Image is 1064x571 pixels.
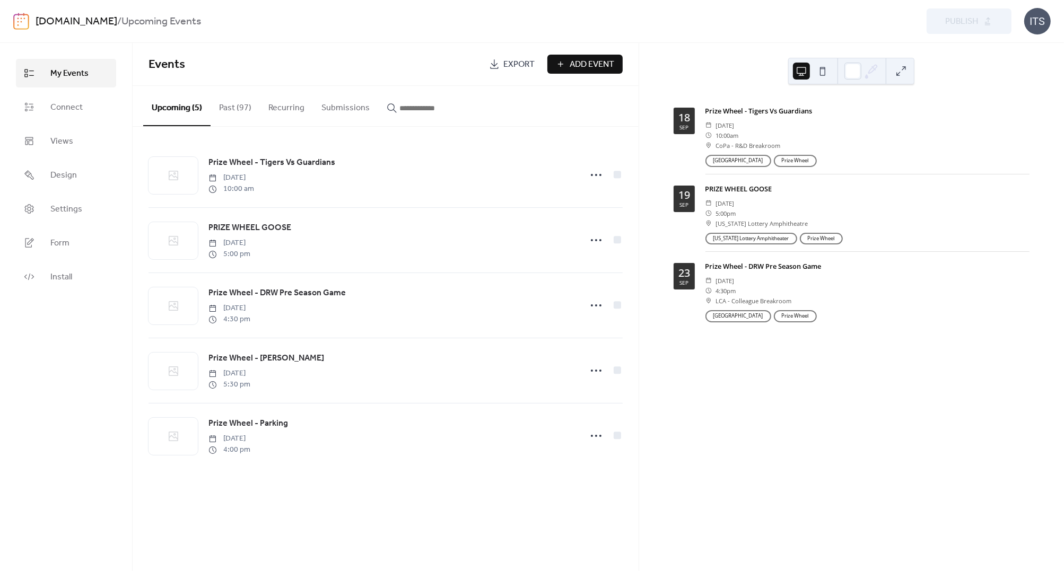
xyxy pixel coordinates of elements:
span: [DATE] [716,198,734,208]
span: [DATE] [208,368,250,379]
div: ​ [705,198,712,208]
span: [DATE] [716,276,734,286]
span: [DATE] [716,120,734,130]
span: [DATE] [208,238,250,249]
div: 18 [678,112,690,123]
span: Prize Wheel - Parking [208,417,288,430]
button: Past (97) [211,86,260,125]
span: 4:30 pm [208,314,250,325]
b: Upcoming Events [121,12,201,32]
span: LCA - Colleague Breakroom [716,296,791,306]
div: ​ [705,296,712,306]
a: Connect [16,93,116,121]
div: Prize Wheel - Tigers Vs Guardians [705,106,1030,116]
div: ​ [705,140,712,151]
a: Prize Wheel - Tigers Vs Guardians [208,156,335,170]
span: 10:00am [716,130,738,140]
span: 5:30 pm [208,379,250,390]
b: / [117,12,121,32]
div: ​ [705,286,712,296]
span: Form [50,237,69,250]
span: Connect [50,101,83,114]
img: logo [13,13,29,30]
a: Form [16,229,116,257]
span: 5:00 pm [208,249,250,260]
span: 4:30pm [716,286,736,296]
span: [DATE] [208,172,254,183]
a: My Events [16,59,116,87]
div: ​ [705,130,712,140]
span: Views [50,135,73,148]
div: Prize Wheel - DRW Pre Season Game [705,261,1030,271]
button: Submissions [313,86,378,125]
div: 23 [678,268,690,278]
span: My Events [50,67,89,80]
a: PRIZE WHEEL GOOSE [208,221,291,235]
a: Prize Wheel - Parking [208,417,288,431]
a: Prize Wheel - [PERSON_NAME] [208,352,324,365]
span: Events [149,53,185,76]
div: ​ [705,218,712,229]
span: Add Event [570,58,615,71]
span: Export [504,58,535,71]
span: 10:00 am [208,183,254,195]
span: 5:00pm [716,208,736,218]
a: [DOMAIN_NAME] [36,12,117,32]
span: CoPa - R&D Breakroom [716,140,780,151]
div: ​ [705,120,712,130]
a: Prize Wheel - DRW Pre Season Game [208,286,346,300]
span: [DATE] [208,433,250,444]
a: Design [16,161,116,189]
button: Recurring [260,86,313,125]
span: Prize Wheel - [PERSON_NAME] [208,352,324,365]
button: Upcoming (5) [143,86,211,126]
span: [US_STATE] Lottery Amphitheatre [716,218,808,229]
a: Views [16,127,116,155]
a: Settings [16,195,116,223]
span: Install [50,271,72,284]
div: 19 [678,190,690,200]
span: [DATE] [208,303,250,314]
span: Settings [50,203,82,216]
div: ​ [705,276,712,286]
span: Design [50,169,77,182]
button: Add Event [547,55,623,74]
div: ​ [705,208,712,218]
div: PRIZE WHEEL GOOSE [705,184,1030,194]
span: PRIZE WHEEL GOOSE [208,222,291,234]
a: Export [481,55,543,74]
span: Prize Wheel - Tigers Vs Guardians [208,156,335,169]
div: Sep [679,202,688,207]
div: ITS [1024,8,1051,34]
div: Sep [679,125,688,130]
span: 4:00 pm [208,444,250,455]
a: Install [16,262,116,291]
div: Sep [679,280,688,285]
